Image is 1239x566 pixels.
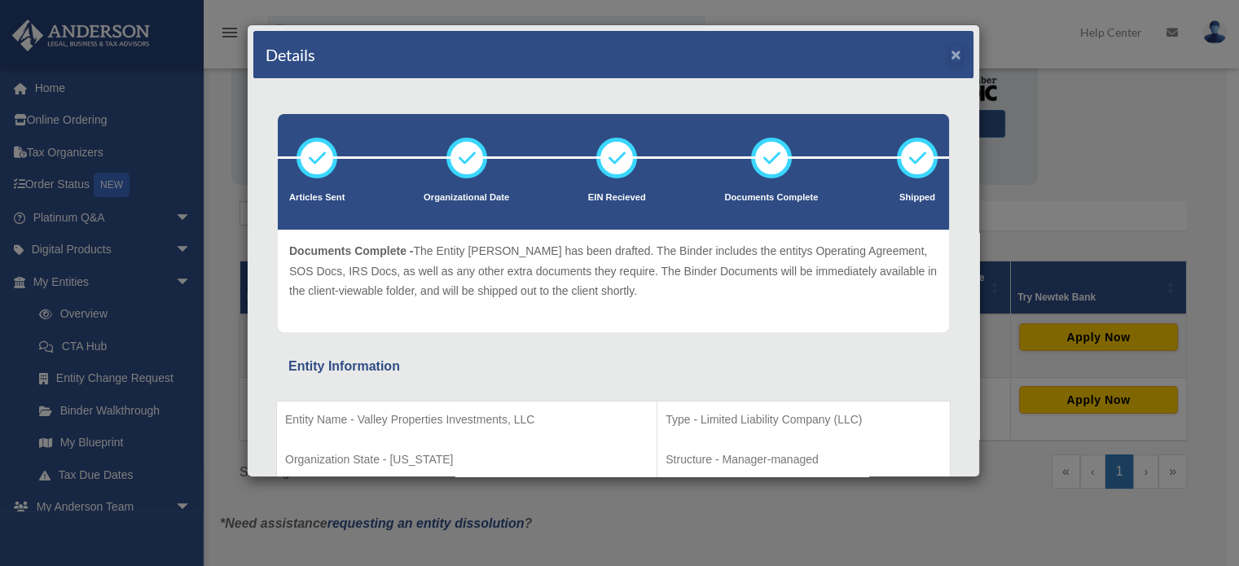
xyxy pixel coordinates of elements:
[289,244,413,257] span: Documents Complete -
[288,355,938,378] div: Entity Information
[289,190,345,206] p: Articles Sent
[666,450,942,470] p: Structure - Manager-managed
[897,190,938,206] p: Shipped
[289,241,938,301] p: The Entity [PERSON_NAME] has been drafted. The Binder includes the entitys Operating Agreement, S...
[424,190,509,206] p: Organizational Date
[666,410,942,430] p: Type - Limited Liability Company (LLC)
[285,410,648,430] p: Entity Name - Valley Properties Investments, LLC
[724,190,818,206] p: Documents Complete
[285,450,648,470] p: Organization State - [US_STATE]
[588,190,646,206] p: EIN Recieved
[266,43,315,66] h4: Details
[951,46,961,63] button: ×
